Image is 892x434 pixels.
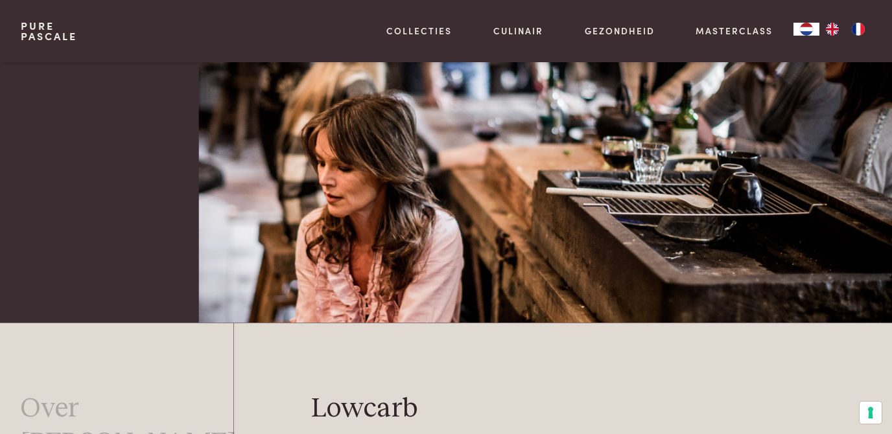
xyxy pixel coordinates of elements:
aside: Language selected: Nederlands [793,23,871,36]
h2: Lowcarb [311,392,816,426]
a: PurePascale [21,21,77,41]
a: NL [793,23,819,36]
a: FR [845,23,871,36]
div: Language [793,23,819,36]
button: Uw voorkeuren voor toestemming voor trackingtechnologieën [860,402,882,424]
a: Masterclass [696,24,773,38]
a: Culinair [493,24,543,38]
ul: Language list [819,23,871,36]
a: Collecties [386,24,452,38]
a: Gezondheid [585,24,655,38]
a: EN [819,23,845,36]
